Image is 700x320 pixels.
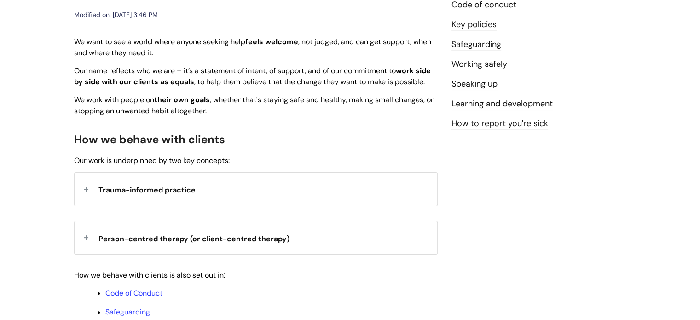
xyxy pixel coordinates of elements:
[74,270,225,280] span: How we behave with clients is also set out in:
[74,95,434,116] span: We work with people on , whether that's staying safe and healthy, making small changes, or stoppi...
[154,95,210,105] strong: their own goals
[105,307,150,317] a: Safeguarding
[451,118,548,130] a: How to report you're sick
[98,185,196,195] span: Trauma-informed practice
[74,9,158,21] div: Modified on: [DATE] 3:46 PM
[98,234,289,244] span: Person-centred therapy (or client-centred therapy)
[451,98,553,110] a: Learning and development
[451,19,497,31] a: Key policies
[245,37,298,47] strong: feels welcome
[105,288,162,298] a: Code of Conduct
[74,37,431,58] span: We want to see a world where anyone seeking help , not judged, and can get support, when and wher...
[74,132,225,146] span: How we behave with clients
[74,156,230,165] span: Our work is underpinned by two key concepts:
[451,39,501,51] a: Safeguarding
[451,58,507,70] a: Working safely
[451,78,498,90] a: Speaking up
[74,66,431,87] span: Our name reflects who we are – it’s a statement of intent, of support, and of our commitment to ,...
